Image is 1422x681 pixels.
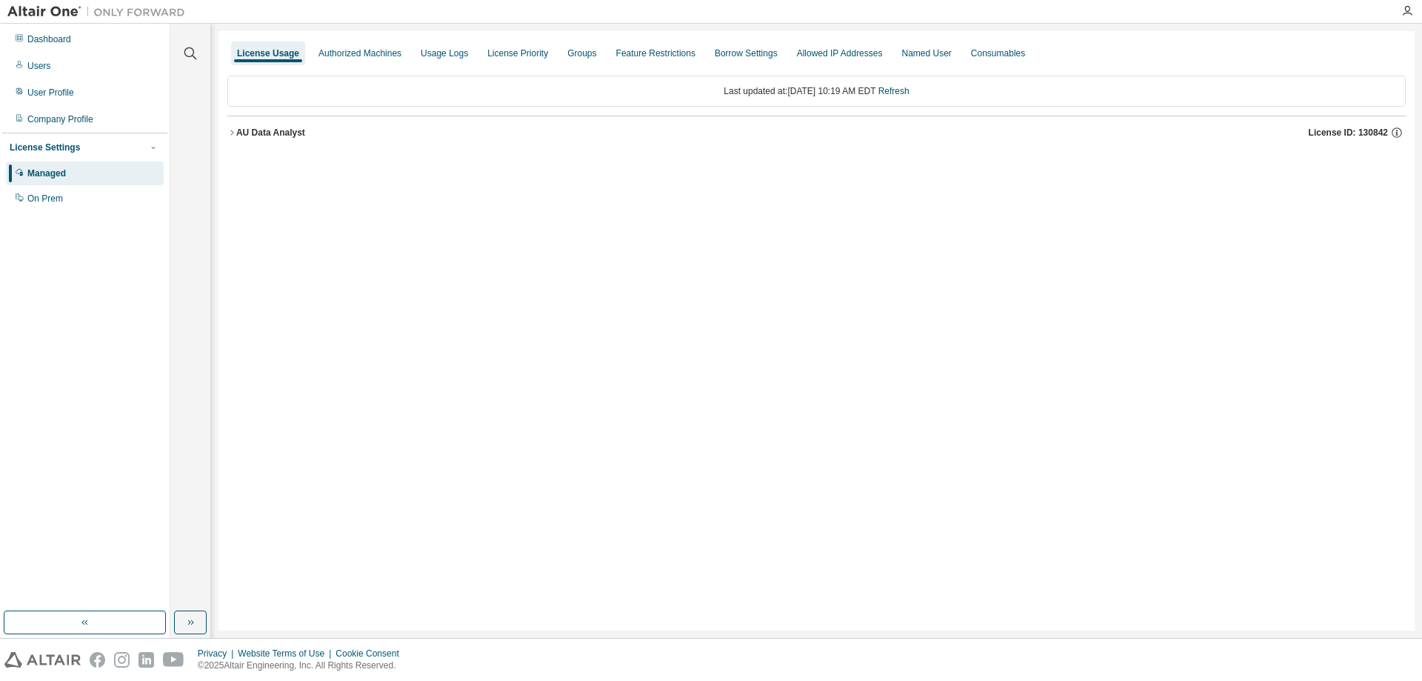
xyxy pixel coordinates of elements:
[878,86,909,96] a: Refresh
[27,33,71,45] div: Dashboard
[901,47,951,59] div: Named User
[238,648,336,660] div: Website Terms of Use
[236,127,305,139] div: AU Data Analyst
[421,47,468,59] div: Usage Logs
[27,193,63,205] div: On Prem
[163,652,184,668] img: youtube.svg
[27,87,74,99] div: User Profile
[715,47,778,59] div: Borrow Settings
[27,60,50,72] div: Users
[198,660,408,672] p: © 2025 Altair Engineering, Inc. All Rights Reserved.
[10,142,80,153] div: License Settings
[318,47,401,59] div: Authorized Machines
[7,4,193,19] img: Altair One
[487,47,548,59] div: License Priority
[138,652,154,668] img: linkedin.svg
[616,47,695,59] div: Feature Restrictions
[114,652,130,668] img: instagram.svg
[198,648,238,660] div: Privacy
[227,76,1406,107] div: Last updated at: [DATE] 10:19 AM EDT
[567,47,596,59] div: Groups
[971,47,1025,59] div: Consumables
[336,648,407,660] div: Cookie Consent
[4,652,81,668] img: altair_logo.svg
[227,116,1406,149] button: AU Data AnalystLicense ID: 130842
[27,113,93,125] div: Company Profile
[797,47,883,59] div: Allowed IP Addresses
[237,47,299,59] div: License Usage
[90,652,105,668] img: facebook.svg
[27,167,66,179] div: Managed
[1309,127,1388,139] span: License ID: 130842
